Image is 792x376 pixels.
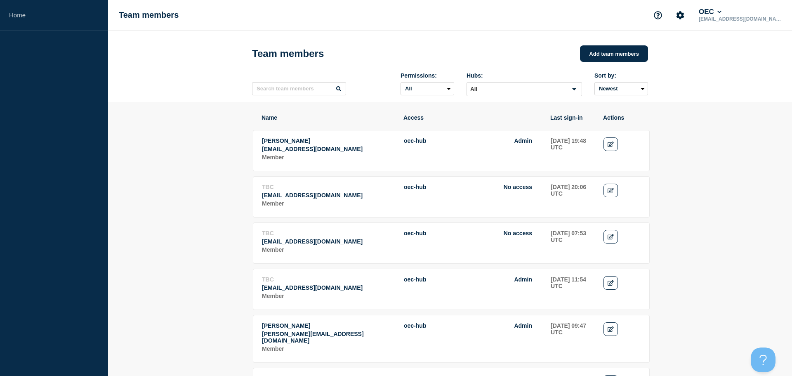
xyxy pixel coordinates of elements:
p: Role: Member [262,154,395,161]
h1: Team members [119,10,179,20]
p: Role: Member [262,293,395,299]
div: Search for option [467,82,582,96]
span: Admin [514,137,532,144]
li: Access to Hub oec-hub with role No access [404,184,532,190]
input: Search team members [252,82,346,95]
td: Actions: Edit [603,276,641,301]
input: Search for option [468,84,567,94]
span: oec-hub [404,276,426,283]
div: Hubs: [467,72,582,79]
div: Permissions: [401,72,454,79]
li: Access to Hub oec-hub with role Admin [404,322,532,329]
p: Name: TBC [262,230,395,236]
p: Role: Member [262,345,395,352]
span: oec-hub [404,184,426,190]
span: oec-hub [404,137,426,144]
span: TBC [262,276,274,283]
span: TBC [262,184,274,190]
p: Role: Member [262,246,395,253]
li: Access to Hub oec-hub with role Admin [404,137,532,144]
span: [PERSON_NAME] [262,137,310,144]
td: Last sign-in: 2025-02-27 09:47 UTC [550,322,595,354]
span: No access [504,184,532,190]
li: Access to Hub oec-hub with role No access [404,230,532,236]
td: Actions: Edit [603,183,641,209]
p: Name: Gary Rey [262,137,395,144]
a: Edit [603,276,618,290]
button: Add team members [580,45,648,62]
iframe: Help Scout Beacon - Open [751,348,775,372]
span: oec-hub [404,230,426,236]
td: Actions: Edit [603,322,641,354]
span: Admin [514,276,532,283]
p: Email: sryder@oeconnection.com [262,192,395,199]
td: Last sign-in: 2025-03-10 07:53 UTC [550,229,595,255]
button: OEC [697,8,723,16]
p: Email: marcin.front@oeconnection.com [262,331,395,344]
a: Edit [603,322,618,336]
th: Name [261,114,395,121]
td: Last sign-in: 2025-07-11 19:48 UTC [550,137,595,163]
p: Name: TBC [262,184,395,190]
div: Sort by: [594,72,648,79]
td: Actions: Edit [603,229,641,255]
a: Edit [603,230,618,244]
p: Role: Member [262,200,395,207]
td: Last sign-in: 2025-05-09 20:06 UTC [550,183,595,209]
th: Last sign-in [550,114,594,121]
select: Sort by [594,82,648,95]
p: Name: Marcin Front [262,322,395,329]
span: Admin [514,322,532,329]
td: Actions: Edit [603,137,641,163]
p: [EMAIL_ADDRESS][DOMAIN_NAME] [697,16,783,22]
button: Support [649,7,667,24]
p: Email: wpiech@oeconnection.com [262,238,395,245]
span: No access [504,230,532,236]
th: Access [403,114,542,121]
li: Access to Hub oec-hub with role Admin [404,276,532,283]
select: Permissions: [401,82,454,95]
p: Email: grey@oeconnection.com [262,146,395,152]
span: TBC [262,230,274,236]
p: Name: TBC [262,276,395,283]
span: oec-hub [404,322,426,329]
p: Email: jlee@oeconnection.com [262,284,395,291]
a: Edit [603,137,618,151]
span: [PERSON_NAME] [262,322,310,329]
td: Last sign-in: 2025-08-26 11:54 UTC [550,276,595,301]
button: Account settings [672,7,689,24]
a: Edit [603,184,618,197]
th: Actions [603,114,641,121]
h1: Team members [252,48,324,59]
